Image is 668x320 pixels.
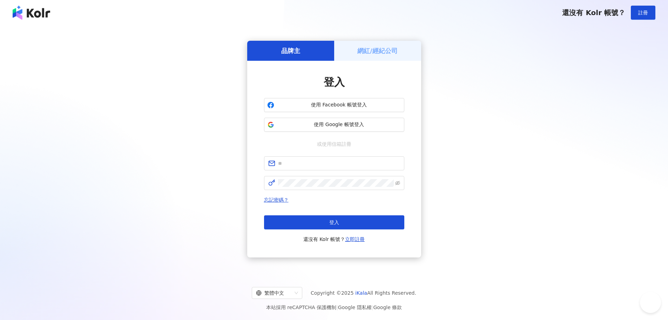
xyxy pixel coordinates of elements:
[277,102,401,109] span: 使用 Facebook 帳號登入
[264,215,404,229] button: 登入
[638,10,648,15] span: 註冊
[266,303,402,312] span: 本站採用 reCAPTCHA 保護機制
[264,98,404,112] button: 使用 Facebook 帳號登入
[13,6,50,20] img: logo
[562,8,625,17] span: 還沒有 Kolr 帳號？
[631,6,655,20] button: 註冊
[281,46,300,55] h5: 品牌主
[256,287,292,299] div: 繁體中文
[395,181,400,185] span: eye-invisible
[329,220,339,225] span: 登入
[336,305,338,310] span: |
[264,197,289,203] a: 忘記密碼？
[640,292,661,313] iframe: Help Scout Beacon - Open
[338,305,372,310] a: Google 隱私權
[345,236,365,242] a: 立即註冊
[357,46,398,55] h5: 網紅/經紀公司
[303,235,365,243] span: 還沒有 Kolr 帳號？
[372,305,373,310] span: |
[355,290,367,296] a: iKala
[264,118,404,132] button: 使用 Google 帳號登入
[311,289,416,297] span: Copyright © 2025 All Rights Reserved.
[277,121,401,128] span: 使用 Google 帳號登入
[312,140,356,148] span: 或使用信箱註冊
[324,76,345,88] span: 登入
[373,305,402,310] a: Google 條款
